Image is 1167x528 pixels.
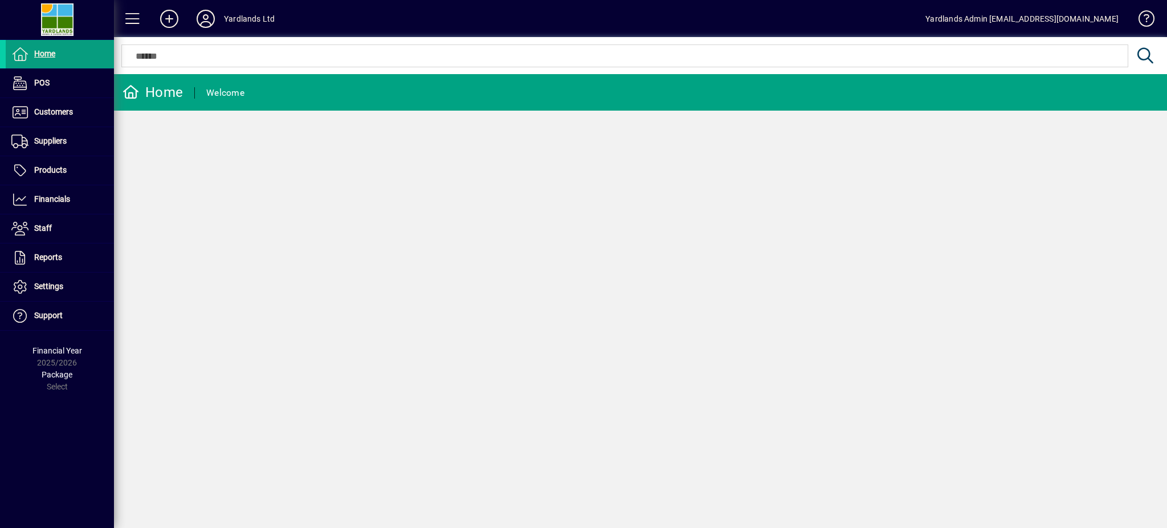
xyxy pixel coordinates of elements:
a: Reports [6,243,114,272]
span: Suppliers [34,136,67,145]
a: Settings [6,273,114,301]
span: Settings [34,282,63,291]
a: Products [6,156,114,185]
a: Financials [6,185,114,214]
span: Financials [34,194,70,204]
a: Support [6,302,114,330]
button: Add [151,9,187,29]
div: Home [123,83,183,101]
div: Welcome [206,84,244,102]
span: Financial Year [32,346,82,355]
a: Knowledge Base [1130,2,1153,39]
span: Staff [34,224,52,233]
a: Staff [6,214,114,243]
div: Yardlands Ltd [224,10,275,28]
a: Customers [6,98,114,127]
span: Home [34,49,55,58]
span: Customers [34,107,73,116]
span: POS [34,78,50,87]
span: Reports [34,253,62,262]
div: Yardlands Admin [EMAIL_ADDRESS][DOMAIN_NAME] [925,10,1119,28]
span: Package [42,370,72,379]
a: POS [6,69,114,98]
span: Support [34,311,63,320]
span: Products [34,165,67,174]
button: Profile [187,9,224,29]
a: Suppliers [6,127,114,156]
